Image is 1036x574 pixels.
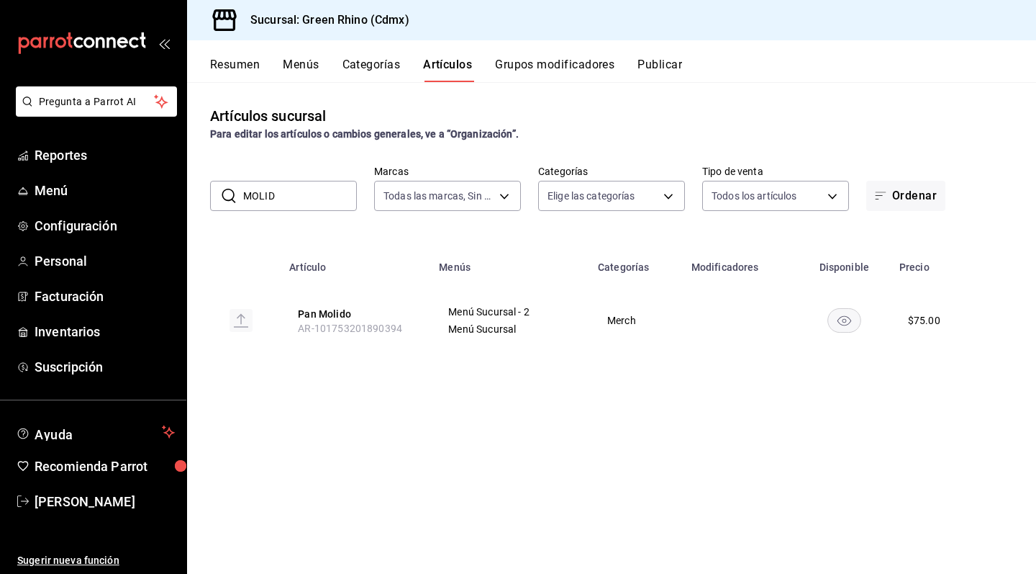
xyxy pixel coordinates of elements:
[10,104,177,120] a: Pregunta a Parrot AI
[589,240,683,286] th: Categorías
[243,181,357,210] input: Buscar artículo
[547,189,635,203] span: Elige las categorías
[35,287,175,306] span: Facturación
[908,313,940,328] div: $ 75.00
[283,58,319,82] button: Menús
[538,166,685,176] label: Categorías
[35,251,175,271] span: Personal
[39,94,155,109] span: Pregunta a Parrot AI
[210,128,519,140] strong: Para editar los artículos o cambios generales, ve a “Organización”.
[637,58,682,82] button: Publicar
[210,58,260,82] button: Resumen
[17,553,175,568] span: Sugerir nueva función
[16,86,177,117] button: Pregunta a Parrot AI
[430,240,589,286] th: Menús
[35,145,175,165] span: Reportes
[35,492,175,511] span: [PERSON_NAME]
[891,240,981,286] th: Precio
[495,58,614,82] button: Grupos modificadores
[683,240,798,286] th: Modificadores
[210,58,1036,82] div: navigation tabs
[35,216,175,236] span: Configuración
[383,189,494,203] span: Todas las marcas, Sin marca
[298,323,402,334] span: AR-101753201890394
[374,166,521,176] label: Marcas
[712,189,797,203] span: Todos los artículos
[281,240,430,286] th: Artículo
[448,307,571,317] span: Menú Sucursal - 2
[423,58,472,82] button: Artículos
[35,457,175,476] span: Recomienda Parrot
[35,322,175,341] span: Inventarios
[298,307,413,321] button: edit-product-location
[342,58,401,82] button: Categorías
[866,181,945,211] button: Ordenar
[239,12,409,29] h3: Sucursal: Green Rhino (Cdmx)
[827,308,861,333] button: availability-product
[35,357,175,377] span: Suscripción
[35,423,156,441] span: Ayuda
[798,240,891,286] th: Disponible
[35,181,175,200] span: Menú
[158,37,170,49] button: open_drawer_menu
[702,166,849,176] label: Tipo de venta
[607,315,665,326] span: Merch
[448,324,571,334] span: Menú Sucursal
[210,105,326,127] div: Artículos sucursal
